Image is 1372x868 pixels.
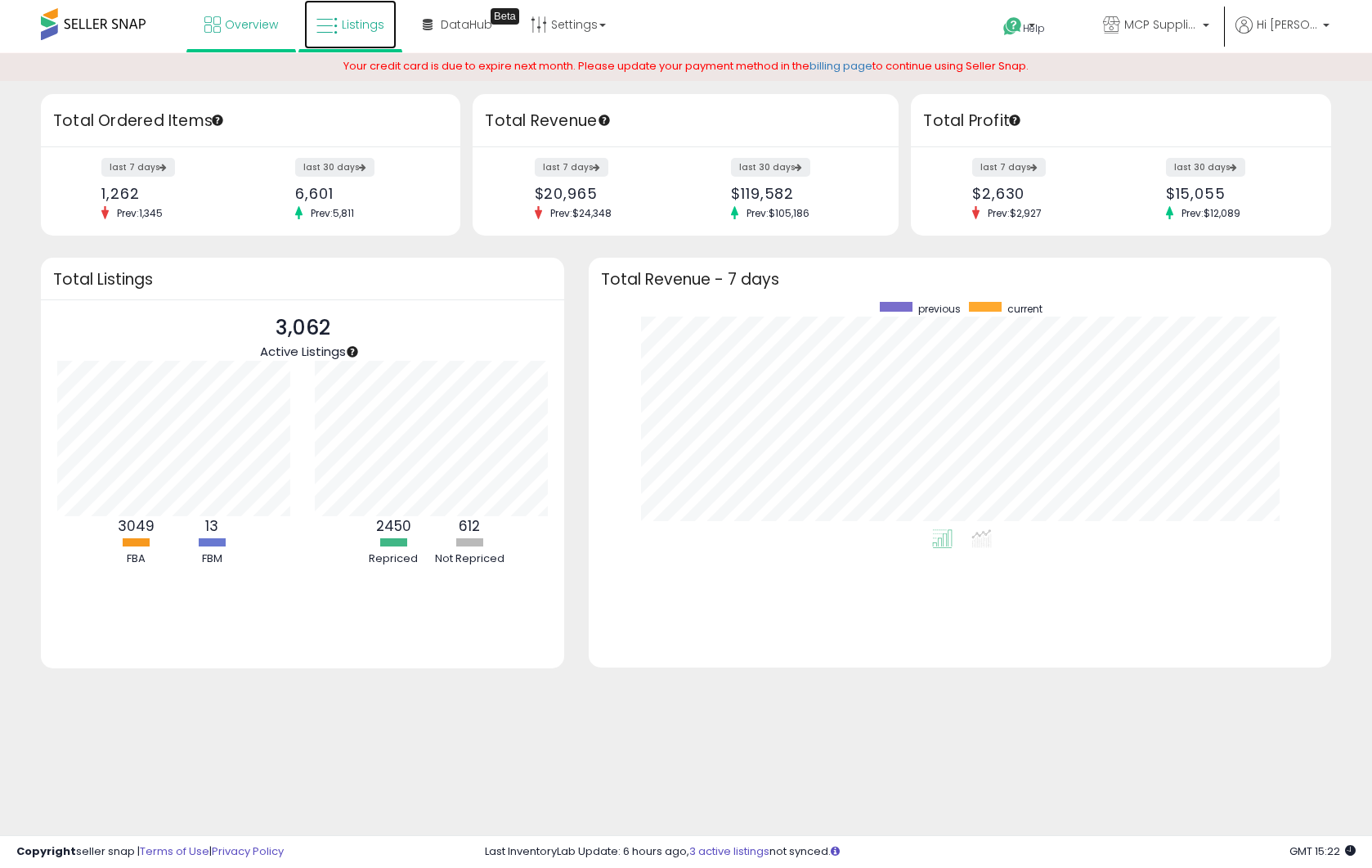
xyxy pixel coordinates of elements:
[441,16,492,33] span: DataHub
[601,273,1319,286] h3: Total Revenue - 7 days
[175,551,249,567] div: FBM
[260,343,346,360] span: Active Listings
[1257,16,1318,33] span: Hi [PERSON_NAME]
[225,16,278,33] span: Overview
[109,206,171,220] span: Prev: 1,345
[356,551,430,567] div: Repriced
[53,110,448,133] h3: Total Ordered Items
[1166,185,1303,202] div: $15,055
[731,185,870,202] div: $119,582
[53,273,552,286] h3: Total Listings
[303,206,362,220] span: Prev: 5,811
[972,158,1046,177] label: last 7 days
[342,16,384,33] span: Listings
[1023,21,1045,35] span: Help
[433,551,506,567] div: Not Repriced
[491,8,519,25] div: Tooltip anchor
[295,185,432,202] div: 6,601
[542,206,620,220] span: Prev: $24,348
[597,113,612,128] div: Tooltip anchor
[101,185,238,202] div: 1,262
[376,516,411,536] b: 2450
[1235,16,1329,53] a: Hi [PERSON_NAME]
[1007,113,1022,128] div: Tooltip anchor
[1124,16,1198,33] span: MCP Supplies
[535,185,674,202] div: $20,965
[1166,158,1245,177] label: last 30 days
[980,206,1050,220] span: Prev: $2,927
[1173,206,1249,220] span: Prev: $12,089
[923,110,1318,133] h3: Total Profit
[295,158,374,177] label: last 30 days
[210,113,225,128] div: Tooltip anchor
[345,344,360,359] div: Tooltip anchor
[101,158,175,177] label: last 7 days
[1002,16,1023,37] i: Get Help
[260,313,346,344] p: 3,062
[809,58,872,74] a: billing page
[990,4,1077,53] a: Help
[459,516,480,536] b: 612
[738,206,818,220] span: Prev: $105,186
[918,302,961,316] span: previous
[1007,302,1042,316] span: current
[535,158,608,177] label: last 7 days
[99,551,173,567] div: FBA
[972,185,1109,202] div: $2,630
[205,516,218,536] b: 13
[485,110,886,133] h3: Total Revenue
[343,58,1029,74] span: Your credit card is due to expire next month. Please update your payment method in the to continu...
[731,158,810,177] label: last 30 days
[118,516,155,536] b: 3049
